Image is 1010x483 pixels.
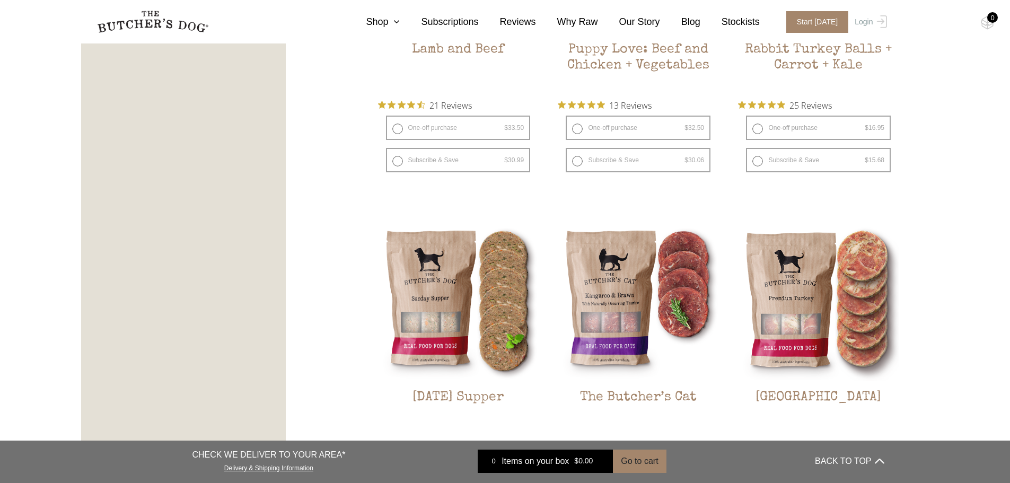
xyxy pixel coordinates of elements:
label: Subscribe & Save [386,148,531,172]
h2: [DATE] Supper [378,390,539,440]
a: 0 Items on your box $0.00 [478,450,613,473]
span: 25 Reviews [789,97,832,113]
bdi: 33.50 [504,124,524,131]
span: 21 Reviews [429,97,472,113]
h2: Rabbit Turkey Balls + Carrot + Kale [738,42,899,92]
a: Login [852,11,886,33]
span: $ [684,156,688,164]
a: Reviews [479,15,536,29]
span: $ [504,124,508,131]
img: The Butcher’s Cat [558,221,718,381]
span: $ [684,124,688,131]
a: Sunday Supper[DATE] Supper [378,221,539,440]
span: $ [865,124,868,131]
a: The Butcher’s CatThe Butcher’s Cat [558,221,718,440]
label: One-off purchase [746,116,891,140]
img: Turkey [738,221,899,381]
span: 13 Reviews [609,97,652,113]
label: One-off purchase [386,116,531,140]
button: Rated 5 out of 5 stars from 13 reviews. Jump to reviews. [558,97,652,113]
bdi: 0.00 [574,457,593,466]
a: Stockists [700,15,760,29]
bdi: 30.06 [684,156,704,164]
h2: [GEOGRAPHIC_DATA] [738,390,899,440]
bdi: 32.50 [684,124,704,131]
button: BACK TO TOP [815,449,884,474]
h2: The Butcher’s Cat [558,390,718,440]
span: Items on your box [502,455,569,468]
img: TBD_Cart-Empty.png [981,16,994,30]
a: Subscriptions [400,15,478,29]
p: CHECK WE DELIVER TO YOUR AREA* [192,449,345,461]
h2: Lamb and Beef [378,42,539,92]
label: Subscribe & Save [566,148,710,172]
h2: Puppy Love: Beef and Chicken + Vegetables [558,42,718,92]
bdi: 30.99 [504,156,524,164]
a: Shop [345,15,400,29]
a: Start [DATE] [776,11,853,33]
button: Go to cart [613,450,666,473]
bdi: 16.95 [865,124,884,131]
span: $ [574,457,578,466]
img: Sunday Supper [378,221,539,381]
bdi: 15.68 [865,156,884,164]
label: One-off purchase [566,116,710,140]
a: Turkey[GEOGRAPHIC_DATA] [738,221,899,440]
a: Our Story [598,15,660,29]
div: 0 [486,456,502,467]
div: 0 [987,12,998,23]
span: Start [DATE] [786,11,849,33]
button: Rated 5 out of 5 stars from 25 reviews. Jump to reviews. [738,97,832,113]
a: Blog [660,15,700,29]
button: Rated 4.6 out of 5 stars from 21 reviews. Jump to reviews. [378,97,472,113]
label: Subscribe & Save [746,148,891,172]
span: $ [865,156,868,164]
a: Why Raw [536,15,598,29]
a: Delivery & Shipping Information [224,462,313,472]
span: $ [504,156,508,164]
